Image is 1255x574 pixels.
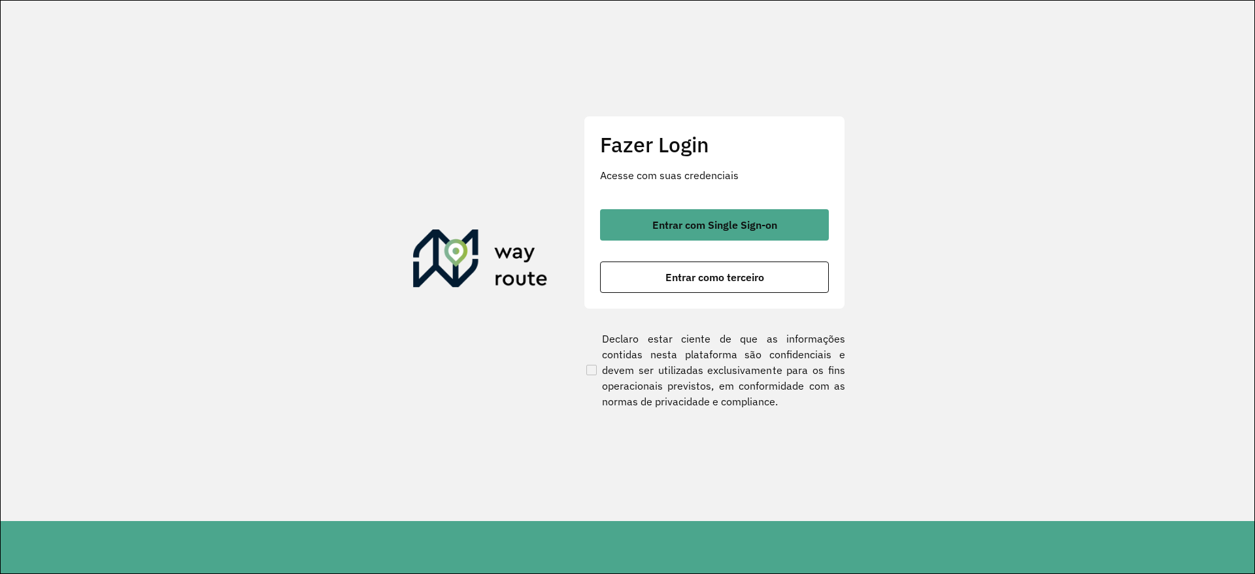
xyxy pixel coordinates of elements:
[600,167,829,183] p: Acesse com suas credenciais
[413,229,548,292] img: Roteirizador AmbevTech
[600,262,829,293] button: button
[652,220,777,230] span: Entrar com Single Sign-on
[665,272,764,282] span: Entrar como terceiro
[600,209,829,241] button: button
[600,132,829,157] h2: Fazer Login
[584,331,845,409] label: Declaro estar ciente de que as informações contidas nesta plataforma são confidenciais e devem se...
